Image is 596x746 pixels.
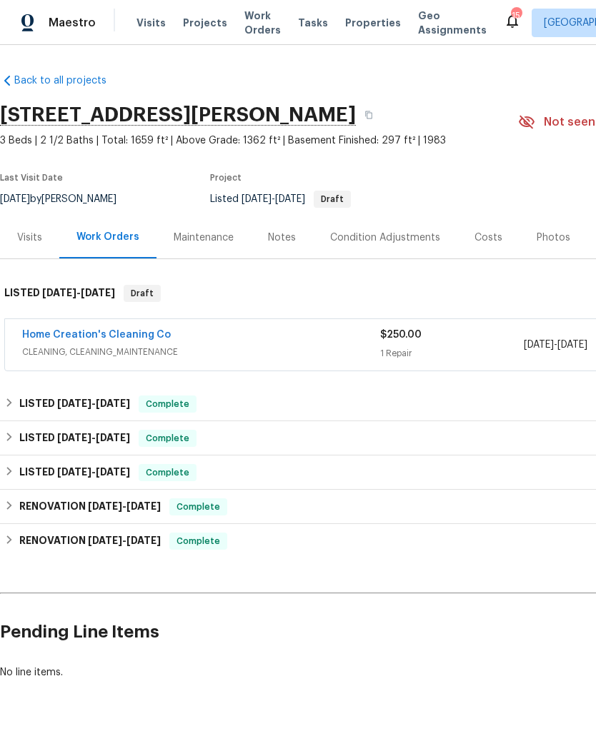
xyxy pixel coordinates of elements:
span: [DATE] [42,288,76,298]
span: - [88,535,161,545]
span: Draft [315,195,349,203]
h6: RENOVATION [19,498,161,515]
span: Projects [183,16,227,30]
span: - [57,398,130,408]
span: Complete [171,500,226,514]
div: Visits [17,231,42,245]
span: - [42,288,115,298]
span: Complete [171,534,226,548]
span: Maestro [49,16,96,30]
span: [DATE] [57,433,91,443]
span: Complete [140,465,195,480]
span: - [57,433,130,443]
span: - [524,338,587,352]
span: $250.00 [380,330,422,340]
span: Tasks [298,18,328,28]
h6: LISTED [19,395,130,413]
span: [DATE] [96,467,130,477]
span: [DATE] [557,340,587,350]
span: Listed [210,194,351,204]
h6: LISTED [19,430,130,447]
span: [DATE] [126,501,161,511]
div: 1 Repair [380,346,523,361]
div: Costs [475,231,502,245]
span: Draft [125,286,159,301]
h6: LISTED [4,285,115,302]
span: Complete [140,397,195,411]
span: Visits [136,16,166,30]
span: - [57,467,130,477]
span: [DATE] [242,194,272,204]
a: Home Creation's Cleaning Co [22,330,171,340]
span: [DATE] [57,398,91,408]
div: Condition Adjustments [330,231,440,245]
span: Properties [345,16,401,30]
span: Work Orders [244,9,281,37]
div: Work Orders [76,230,139,244]
button: Copy Address [356,102,382,128]
span: Geo Assignments [418,9,487,37]
span: [DATE] [96,433,130,443]
h6: LISTED [19,464,130,481]
span: [DATE] [88,501,122,511]
span: Complete [140,431,195,445]
span: [DATE] [81,288,115,298]
span: [DATE] [524,340,554,350]
span: - [88,501,161,511]
span: [DATE] [88,535,122,545]
div: Notes [268,231,296,245]
span: [DATE] [57,467,91,477]
h6: RENOVATION [19,533,161,550]
span: Project [210,173,242,182]
span: CLEANING, CLEANING_MAINTENANCE [22,345,380,359]
span: - [242,194,305,204]
span: [DATE] [275,194,305,204]
span: [DATE] [126,535,161,545]
div: Maintenance [174,231,234,245]
div: 15 [511,9,521,23]
span: [DATE] [96,398,130,408]
div: Photos [537,231,570,245]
